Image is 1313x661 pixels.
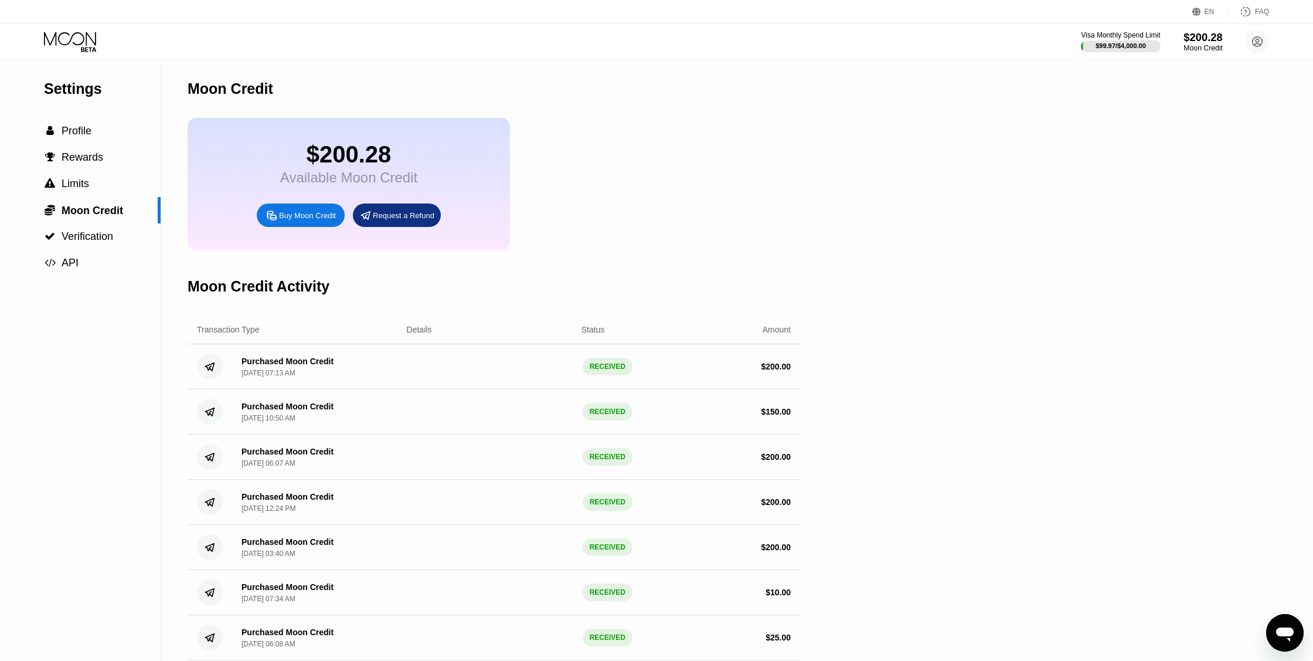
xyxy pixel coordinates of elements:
div: $200.28 [280,141,417,168]
div: Amount [763,325,791,334]
div: Purchased Moon Credit [241,447,334,456]
div: [DATE] 12:24 PM [241,504,295,513]
div: [DATE] 06:07 AM [241,459,295,467]
span:  [45,257,56,268]
div:  [44,257,56,268]
div: Purchased Moon Credit [241,537,334,547]
div:  [44,231,56,242]
span:  [46,126,54,136]
div: $ 200.00 [761,497,791,507]
div: RECEIVED [583,538,632,556]
div:  [44,126,56,136]
div: RECEIVED [583,448,632,466]
div: $99.97 / $4,000.00 [1096,42,1146,49]
span: Rewards [62,151,103,163]
span:  [45,178,55,189]
div: [DATE] 10:50 AM [241,414,295,422]
div: $ 200.00 [761,543,791,552]
span:  [45,204,55,216]
div: [DATE] 03:40 AM [241,550,295,558]
div: [DATE] 07:13 AM [241,369,295,377]
div: EN [1192,6,1228,18]
div: RECEIVED [583,584,632,601]
div: Details [407,325,432,334]
div:  [44,152,56,162]
div: Status [581,325,605,334]
div: $200.28Moon Credit [1183,31,1223,52]
div: RECEIVED [583,629,632,646]
div:  [44,204,56,216]
div: FAQ [1255,8,1269,16]
span: Limits [62,178,89,189]
div: $200.28 [1183,31,1223,43]
div: RECEIVED [583,493,632,511]
div: $ 10.00 [766,588,791,597]
div: Settings [44,80,161,97]
div: FAQ [1228,6,1269,18]
span: Moon Credit [62,205,123,216]
div: Buy Moon Credit [279,211,336,221]
div: Transaction Type [197,325,260,334]
div: $ 200.00 [761,362,791,371]
div: Request a Refund [373,211,434,221]
span:  [45,152,55,162]
div: $ 200.00 [761,452,791,462]
div: $ 150.00 [761,407,791,416]
div: Purchased Moon Credit [241,492,334,501]
iframe: Button to launch messaging window [1266,614,1304,652]
div: [DATE] 07:34 AM [241,595,295,603]
div: Visa Monthly Spend Limit [1081,31,1160,39]
div: RECEIVED [583,403,632,421]
span: API [62,257,79,269]
div: Moon Credit [1183,44,1223,52]
div: Purchased Moon Credit [241,402,334,411]
div: Moon Credit [188,80,273,97]
div: Visa Monthly Spend Limit$99.97/$4,000.00 [1081,31,1160,52]
div: RECEIVED [583,358,632,375]
span: Profile [62,125,91,137]
span:  [45,231,55,242]
span: Verification [62,230,113,242]
div: Purchased Moon Credit [241,357,334,366]
div:  [44,178,56,189]
div: [DATE] 06:08 AM [241,640,295,648]
div: Purchased Moon Credit [241,582,334,592]
div: $ 25.00 [766,633,791,642]
div: Buy Moon Credit [257,204,345,227]
div: Purchased Moon Credit [241,628,334,637]
div: Moon Credit Activity [188,278,329,295]
div: EN [1205,8,1215,16]
div: Request a Refund [353,204,441,227]
div: Available Moon Credit [280,170,417,186]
